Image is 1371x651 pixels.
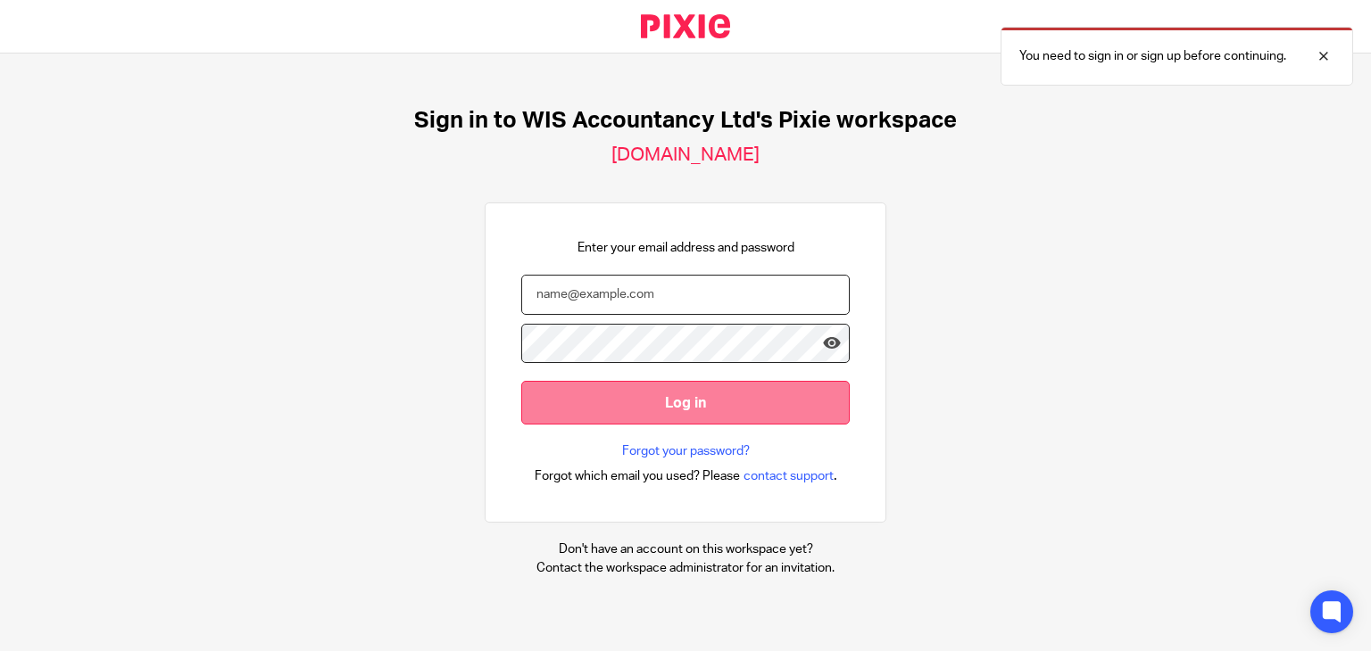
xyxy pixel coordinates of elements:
[521,381,850,424] input: Log in
[521,275,850,315] input: name@example.com
[535,467,740,485] span: Forgot which email you used? Please
[536,540,835,558] p: Don't have an account on this workspace yet?
[577,239,794,257] p: Enter your email address and password
[414,107,957,135] h1: Sign in to WIS Accountancy Ltd's Pixie workspace
[536,559,835,577] p: Contact the workspace administrator for an invitation.
[611,144,760,167] h2: [DOMAIN_NAME]
[1019,47,1286,65] p: You need to sign in or sign up before continuing.
[744,467,834,485] span: contact support
[622,442,750,460] a: Forgot your password?
[535,466,837,486] div: .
